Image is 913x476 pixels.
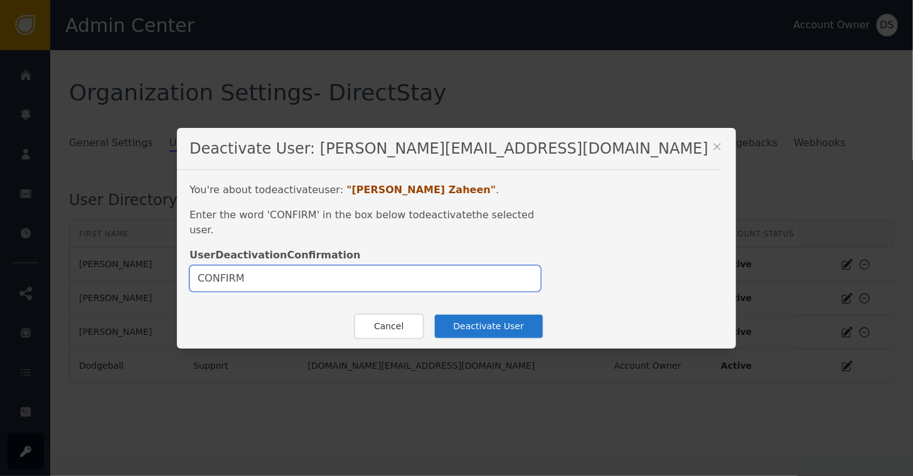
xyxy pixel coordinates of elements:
[190,248,541,263] span: User Deactivation Confirmation
[190,182,541,198] span: You're about to deactivate user: .
[434,314,544,339] button: Deactivate User
[190,265,541,292] input: Enter 'CONFIRM' to deactivate user
[177,128,721,170] div: Deactivate User: [PERSON_NAME][EMAIL_ADDRESS][DOMAIN_NAME]
[190,208,541,238] span: Enter the word 'CONFIRM' in the box below to deactivate the selected user.
[354,314,424,339] button: Cancel
[346,184,496,196] span: " [PERSON_NAME] Zaheen "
